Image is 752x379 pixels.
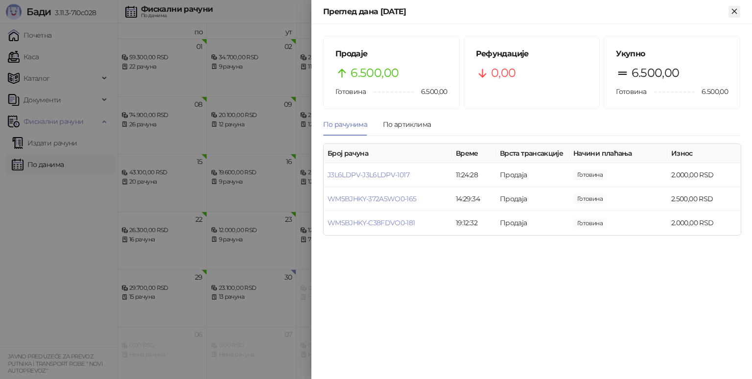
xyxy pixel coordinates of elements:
[573,218,607,229] span: 2.000,00
[496,187,569,211] td: Продаја
[324,144,452,163] th: Број рачуна
[632,64,680,82] span: 6.500,00
[728,6,740,18] button: Close
[616,48,728,60] h5: Укупно
[452,144,496,163] th: Време
[569,144,667,163] th: Начини плаћања
[573,193,607,204] span: 2.500,00
[496,163,569,187] td: Продаја
[496,211,569,235] td: Продаја
[328,194,417,203] a: WM5BJHKY-372A5WO0-165
[383,119,431,130] div: По артиклима
[667,187,741,211] td: 2.500,00 RSD
[335,48,447,60] h5: Продаје
[667,211,741,235] td: 2.000,00 RSD
[335,87,366,96] span: Готовина
[328,218,415,227] a: WM5BJHKY-C38FDVO0-181
[616,87,646,96] span: Готовина
[491,64,516,82] span: 0,00
[667,163,741,187] td: 2.000,00 RSD
[667,144,741,163] th: Износ
[351,64,399,82] span: 6.500,00
[452,187,496,211] td: 14:29:34
[452,163,496,187] td: 11:24:28
[414,86,447,97] span: 6.500,00
[695,86,728,97] span: 6.500,00
[323,119,367,130] div: По рачунима
[476,48,588,60] h5: Рефундације
[452,211,496,235] td: 19:12:32
[496,144,569,163] th: Врста трансакције
[323,6,728,18] div: Преглед дана [DATE]
[328,170,409,179] a: J3L6LDPV-J3L6LDPV-1017
[573,169,607,180] span: 2.000,00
